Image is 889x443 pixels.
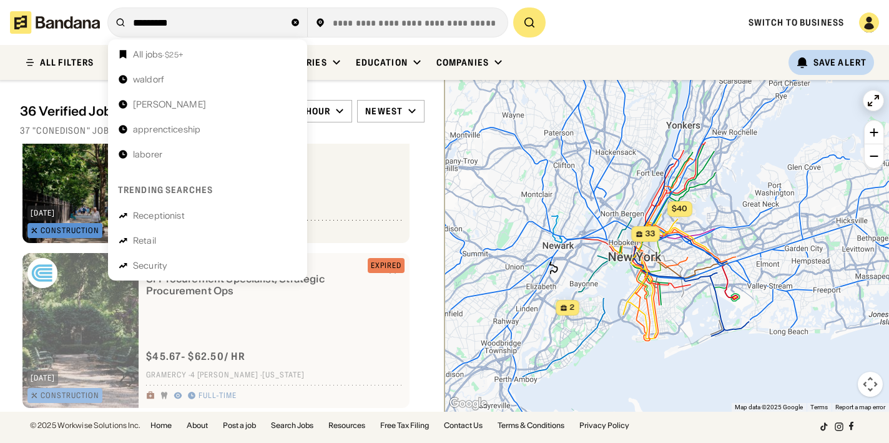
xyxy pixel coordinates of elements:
div: Education [356,57,408,68]
div: © 2025 Workwise Solutions Inc. [30,422,140,429]
a: Privacy Policy [579,422,629,429]
div: Security [133,261,167,270]
div: Construction [41,227,99,234]
a: About [187,422,208,429]
span: 2 [569,302,574,313]
a: Post a job [223,422,256,429]
div: [PERSON_NAME] [133,100,206,109]
div: laborer [133,150,162,159]
a: Search Jobs [271,422,313,429]
div: 37 "conedison" jobs on [DOMAIN_NAME] [20,125,425,136]
div: ALL FILTERS [40,58,94,67]
a: Home [150,422,172,429]
div: All jobs [133,50,184,59]
span: 33 [645,229,655,239]
span: Map data ©2025 Google [735,404,803,411]
div: Companies [436,57,489,68]
span: · $25+ [162,50,184,59]
div: EXPIRED [371,262,401,269]
div: grid [20,144,425,412]
div: apprencticeship [133,125,200,134]
img: Google [448,396,489,412]
a: Contact Us [444,422,483,429]
div: Receptionist [133,211,185,220]
a: Free Tax Filing [380,422,429,429]
a: All jobs· $25+ [113,44,302,64]
div: Save Alert [813,57,867,68]
img: Bandana logotype [10,11,100,34]
a: Terms (opens in new tab) [810,404,828,411]
a: Open this area in Google Maps (opens a new window) [448,396,489,412]
button: Map camera controls [858,372,883,397]
span: $40 [672,204,687,213]
a: Resources [328,422,365,429]
div: 36 Verified Jobs [20,104,266,119]
a: Switch to Business [749,17,844,28]
div: Trending searches [118,184,213,196]
a: Terms & Conditions [498,422,564,429]
div: Newest [365,106,403,117]
div: [DATE] [31,209,55,217]
div: /hour [302,106,331,117]
div: Retail [133,236,156,245]
a: Report a map error [835,404,885,411]
div: waldorf [133,75,164,84]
